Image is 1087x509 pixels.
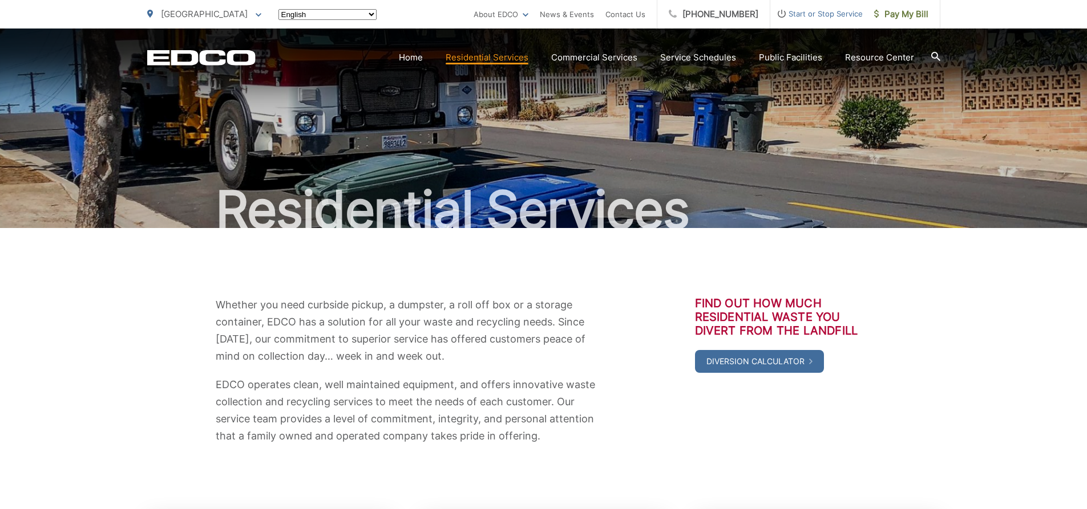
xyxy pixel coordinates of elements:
span: Pay My Bill [874,7,928,21]
p: Whether you need curbside pickup, a dumpster, a roll off box or a storage container, EDCO has a s... [216,296,598,365]
a: EDCD logo. Return to the homepage. [147,50,256,66]
h3: Find out how much residential waste you divert from the landfill [695,296,872,337]
a: Service Schedules [660,51,736,64]
a: News & Events [540,7,594,21]
h1: Residential Services [147,181,940,238]
p: EDCO operates clean, well maintained equipment, and offers innovative waste collection and recycl... [216,376,598,445]
a: Commercial Services [551,51,637,64]
a: Home [399,51,423,64]
a: Diversion Calculator [695,350,824,373]
a: Residential Services [446,51,528,64]
select: Select a language [278,9,377,20]
span: [GEOGRAPHIC_DATA] [161,9,248,19]
a: Contact Us [605,7,645,21]
a: Resource Center [845,51,914,64]
a: About EDCO [474,7,528,21]
a: Public Facilities [759,51,822,64]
